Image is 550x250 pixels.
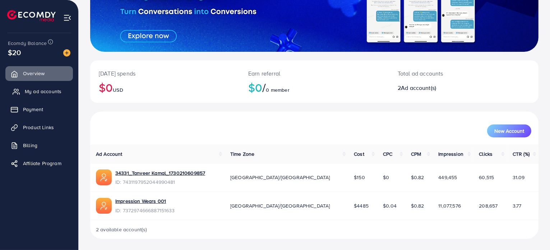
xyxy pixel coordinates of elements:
[25,88,61,95] span: My ad accounts
[354,202,369,209] span: $4485
[23,106,43,113] span: Payment
[8,47,21,58] span: $20
[23,124,54,131] span: Product Links
[115,169,205,177] a: 34331_Tanveer Kamal_1730210609857
[5,156,73,171] a: Affiliate Program
[7,10,56,21] img: logo
[411,202,424,209] span: $0.82
[266,86,290,94] span: 0 member
[479,150,493,158] span: Clicks
[513,150,530,158] span: CTR (%)
[438,202,461,209] span: 11,077,576
[248,69,380,78] p: Earn referral
[438,174,457,181] span: 449,455
[398,69,493,78] p: Total ad accounts
[513,174,525,181] span: 31.09
[230,202,330,209] span: [GEOGRAPHIC_DATA]/[GEOGRAPHIC_DATA]
[99,69,231,78] p: [DATE] spends
[230,174,330,181] span: [GEOGRAPHIC_DATA]/[GEOGRAPHIC_DATA]
[401,84,436,92] span: Ad account(s)
[115,207,175,214] span: ID: 7372974666887151633
[96,226,147,233] span: 2 available account(s)
[5,66,73,81] a: Overview
[99,81,231,94] h2: $0
[487,124,531,137] button: New Account
[383,150,392,158] span: CPC
[5,102,73,117] a: Payment
[5,84,73,99] a: My ad accounts
[5,120,73,135] a: Product Links
[113,86,123,94] span: USD
[23,70,45,77] span: Overview
[23,142,37,149] span: Billing
[8,40,47,47] span: Ecomdy Balance
[354,174,365,181] span: $150
[248,81,380,94] h2: $0
[63,14,71,22] img: menu
[230,150,254,158] span: Time Zone
[354,150,364,158] span: Cost
[23,160,61,167] span: Affiliate Program
[494,128,524,133] span: New Account
[96,198,112,214] img: ic-ads-acc.e4c84228.svg
[115,197,175,205] a: Impression Wears 001
[519,218,545,245] iframe: Chat
[115,178,205,186] span: ID: 7431197952044990481
[411,150,421,158] span: CPM
[96,150,123,158] span: Ad Account
[383,202,397,209] span: $0.04
[398,85,493,91] h2: 2
[479,202,498,209] span: 208,657
[438,150,463,158] span: Impression
[479,174,494,181] span: 60,515
[383,174,389,181] span: $0
[411,174,424,181] span: $0.82
[5,138,73,153] a: Billing
[513,202,522,209] span: 3.77
[262,79,266,96] span: /
[63,49,70,56] img: image
[96,169,112,185] img: ic-ads-acc.e4c84228.svg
